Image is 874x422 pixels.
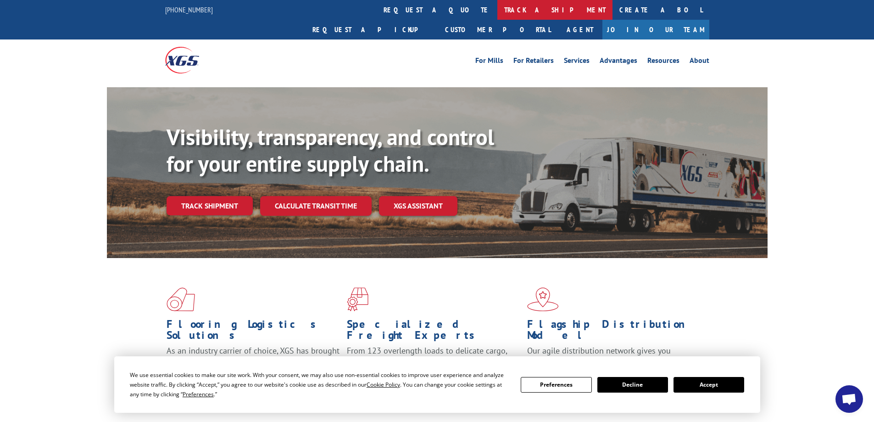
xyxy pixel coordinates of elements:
[183,390,214,398] span: Preferences
[690,57,709,67] a: About
[438,20,557,39] a: Customer Portal
[347,345,520,386] p: From 123 overlength loads to delicate cargo, our experienced staff knows the best way to move you...
[674,377,744,393] button: Accept
[557,20,602,39] a: Agent
[367,381,400,388] span: Cookie Policy
[527,319,701,345] h1: Flagship Distribution Model
[167,196,253,215] a: Track shipment
[527,287,559,311] img: xgs-icon-flagship-distribution-model-red
[347,287,368,311] img: xgs-icon-focused-on-flooring-red
[602,20,709,39] a: Join Our Team
[521,377,591,393] button: Preferences
[475,57,503,67] a: For Mills
[167,345,340,378] span: As an industry carrier of choice, XGS has brought innovation and dedication to flooring logistics...
[379,196,457,216] a: XGS ASSISTANT
[130,370,510,399] div: We use essential cookies to make our site work. With your consent, we may also use non-essential ...
[513,57,554,67] a: For Retailers
[647,57,679,67] a: Resources
[527,345,696,367] span: Our agile distribution network gives you nationwide inventory management on demand.
[114,356,760,413] div: Cookie Consent Prompt
[260,196,372,216] a: Calculate transit time
[167,287,195,311] img: xgs-icon-total-supply-chain-intelligence-red
[165,5,213,14] a: [PHONE_NUMBER]
[167,319,340,345] h1: Flooring Logistics Solutions
[600,57,637,67] a: Advantages
[167,123,494,178] b: Visibility, transparency, and control for your entire supply chain.
[597,377,668,393] button: Decline
[347,319,520,345] h1: Specialized Freight Experts
[306,20,438,39] a: Request a pickup
[835,385,863,413] a: Open chat
[564,57,590,67] a: Services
